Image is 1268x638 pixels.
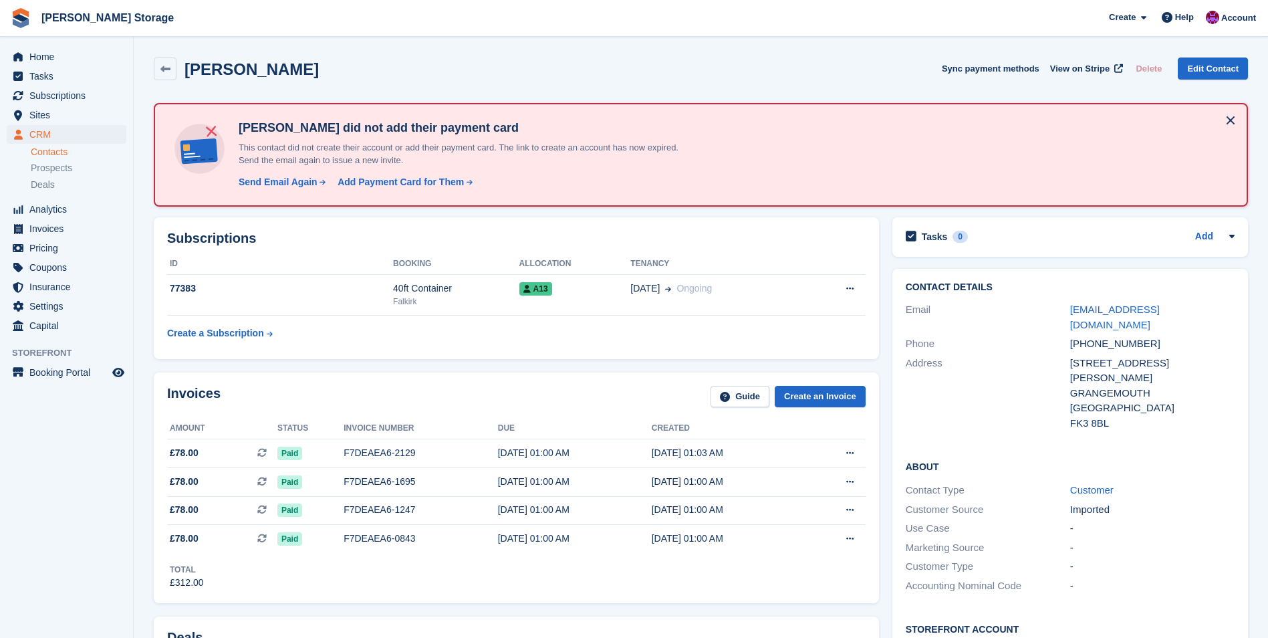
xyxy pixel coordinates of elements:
[7,363,126,382] a: menu
[29,258,110,277] span: Coupons
[184,60,319,78] h2: [PERSON_NAME]
[1070,356,1235,386] div: [STREET_ADDRESS][PERSON_NAME]
[498,532,652,546] div: [DATE] 01:00 AM
[630,253,805,275] th: Tenancy
[7,316,126,335] a: menu
[11,8,31,28] img: stora-icon-8386f47178a22dfd0bd8f6a31ec36ba5ce8667c1dd55bd0f319d3a0aa187defe.svg
[1070,502,1235,518] div: Imported
[167,253,393,275] th: ID
[7,239,126,257] a: menu
[1045,58,1126,80] a: View on Stripe
[344,503,498,517] div: F7DEAEA6-1247
[170,564,204,576] div: Total
[7,67,126,86] a: menu
[29,67,110,86] span: Tasks
[1206,11,1219,24] img: Audra Whitelaw
[167,321,273,346] a: Create a Subscription
[498,446,652,460] div: [DATE] 01:00 AM
[1178,58,1248,80] a: Edit Contact
[29,363,110,382] span: Booking Portal
[167,282,393,296] div: 77383
[29,239,110,257] span: Pricing
[29,47,110,66] span: Home
[277,418,344,439] th: Status
[31,146,126,158] a: Contacts
[338,175,464,189] div: Add Payment Card for Them
[1130,58,1167,80] button: Delete
[1050,62,1110,76] span: View on Stripe
[498,503,652,517] div: [DATE] 01:00 AM
[906,559,1070,574] div: Customer Type
[906,459,1235,473] h2: About
[519,282,552,296] span: A13
[906,578,1070,594] div: Accounting Nominal Code
[36,7,179,29] a: [PERSON_NAME] Storage
[7,125,126,144] a: menu
[344,532,498,546] div: F7DEAEA6-0843
[393,282,519,296] div: 40ft Container
[29,278,110,296] span: Insurance
[1195,229,1213,245] a: Add
[7,297,126,316] a: menu
[170,475,199,489] span: £78.00
[29,297,110,316] span: Settings
[519,253,631,275] th: Allocation
[7,278,126,296] a: menu
[775,386,866,408] a: Create an Invoice
[922,231,948,243] h2: Tasks
[7,86,126,105] a: menu
[1070,386,1235,401] div: GRANGEMOUTH
[170,446,199,460] span: £78.00
[906,540,1070,556] div: Marketing Source
[277,447,302,460] span: Paid
[7,106,126,124] a: menu
[906,483,1070,498] div: Contact Type
[906,622,1235,635] h2: Storefront Account
[906,336,1070,352] div: Phone
[953,231,968,243] div: 0
[171,120,228,177] img: no-card-linked-e7822e413c904bf8b177c4d89f31251c4716f9871600ec3ca5bfc59e148c83f4.svg
[167,386,221,408] h2: Invoices
[7,200,126,219] a: menu
[1070,559,1235,574] div: -
[29,316,110,335] span: Capital
[498,475,652,489] div: [DATE] 01:00 AM
[1070,304,1160,330] a: [EMAIL_ADDRESS][DOMAIN_NAME]
[652,475,805,489] div: [DATE] 01:00 AM
[110,364,126,381] a: Preview store
[344,418,498,439] th: Invoice number
[31,178,126,192] a: Deals
[1070,401,1235,416] div: [GEOGRAPHIC_DATA]
[170,532,199,546] span: £78.00
[906,502,1070,518] div: Customer Source
[170,503,199,517] span: £78.00
[1070,521,1235,536] div: -
[31,161,126,175] a: Prospects
[332,175,474,189] a: Add Payment Card for Them
[170,576,204,590] div: £312.00
[29,200,110,219] span: Analytics
[652,446,805,460] div: [DATE] 01:03 AM
[393,253,519,275] th: Booking
[167,326,264,340] div: Create a Subscription
[942,58,1039,80] button: Sync payment methods
[906,356,1070,431] div: Address
[906,521,1070,536] div: Use Case
[29,125,110,144] span: CRM
[167,418,277,439] th: Amount
[906,302,1070,332] div: Email
[630,282,660,296] span: [DATE]
[233,120,701,136] h4: [PERSON_NAME] did not add their payment card
[31,179,55,191] span: Deals
[393,296,519,308] div: Falkirk
[344,475,498,489] div: F7DEAEA6-1695
[1109,11,1136,24] span: Create
[277,504,302,517] span: Paid
[239,175,318,189] div: Send Email Again
[7,219,126,238] a: menu
[7,258,126,277] a: menu
[906,282,1235,293] h2: Contact Details
[1221,11,1256,25] span: Account
[29,86,110,105] span: Subscriptions
[1070,540,1235,556] div: -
